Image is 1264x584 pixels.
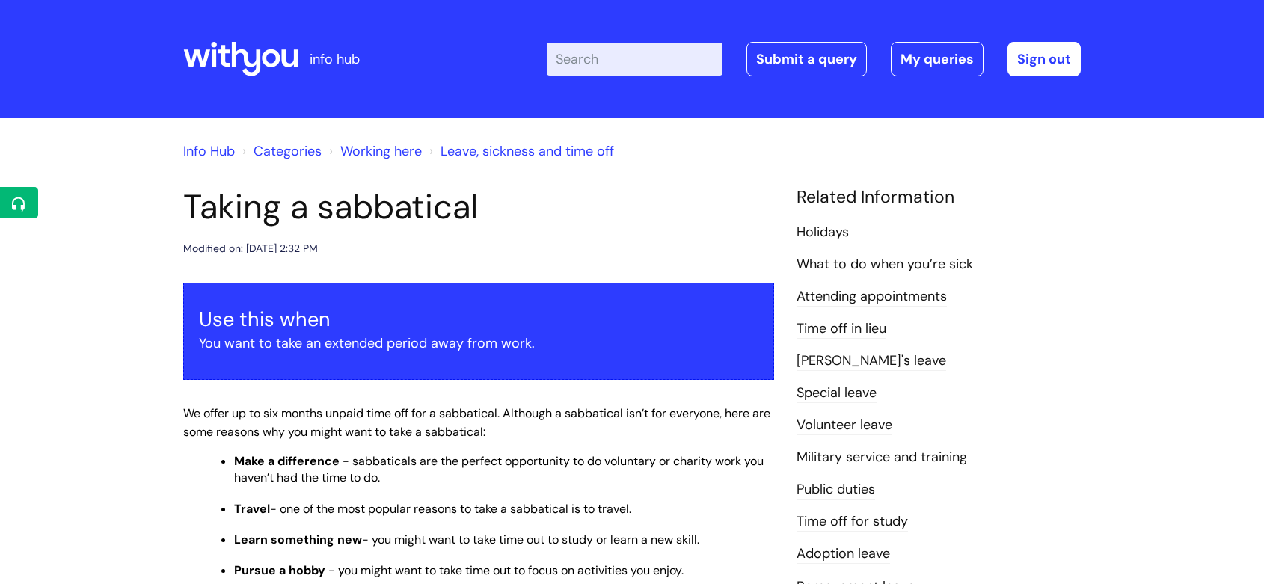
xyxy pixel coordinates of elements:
[797,544,890,564] a: Adoption leave
[746,42,867,76] a: Submit a query
[797,223,849,242] a: Holidays
[797,384,877,403] a: Special leave
[797,187,1081,208] h4: Related Information
[797,319,886,339] a: Time off in lieu
[797,416,892,435] a: Volunteer leave
[441,142,614,160] a: Leave, sickness and time off
[797,351,946,371] a: [PERSON_NAME]'s leave
[797,512,908,532] a: Time off for study
[234,501,270,517] strong: Travel
[325,139,422,163] li: Working here
[183,405,770,440] span: We offer up to six months unpaid time off for a sabbatical. Although a sabbatical isn’t for every...
[234,453,340,469] strong: Make a difference
[1007,42,1081,76] a: Sign out
[797,480,875,500] a: Public duties
[328,562,684,578] span: - you might want to take time out to focus on activities you enjoy.
[234,562,325,578] strong: Pursue a hobby
[891,42,984,76] a: My queries
[797,287,947,307] a: Attending appointments
[270,501,631,517] span: - one of the most popular reasons to take a sabbatical is to travel.
[310,47,360,71] p: info hub
[547,42,1081,76] div: | -
[362,532,699,547] span: - you might want to take time out to study or learn a new skill.
[254,142,322,160] a: Categories
[340,142,422,160] a: Working here
[426,139,614,163] li: Leave, sickness and time off
[183,142,235,160] a: Info Hub
[183,239,318,258] div: Modified on: [DATE] 2:32 PM
[547,43,722,76] input: Search
[797,448,967,467] a: Military service and training
[199,307,758,331] h3: Use this when
[183,187,774,227] h1: Taking a sabbatical
[199,331,758,355] p: You want to take an extended period away from work.
[234,453,764,485] span: - sabbaticals are the perfect opportunity to do voluntary or charity work you haven’t had the tim...
[234,532,362,547] strong: Learn something new
[797,255,973,274] a: What to do when you’re sick
[239,139,322,163] li: Solution home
